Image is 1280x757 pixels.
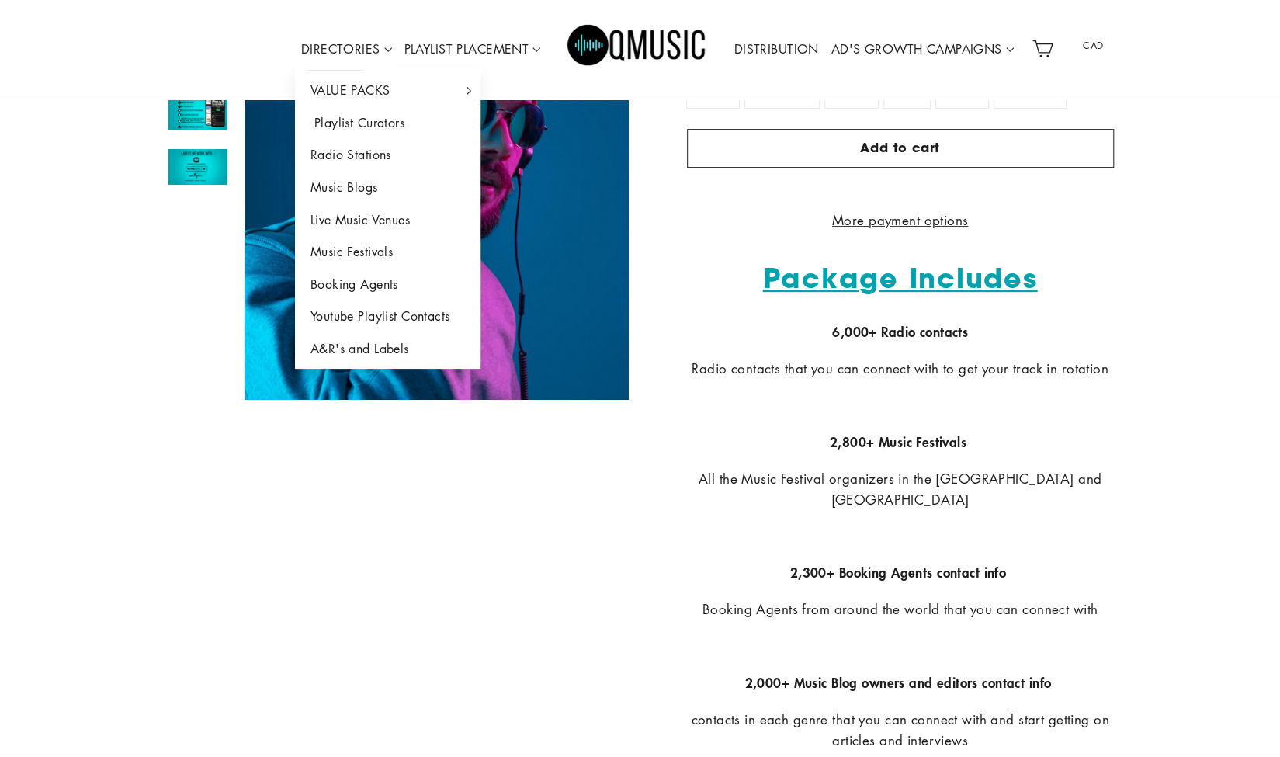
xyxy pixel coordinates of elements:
[687,468,1114,510] div: All the Music Festival organizers in the [GEOGRAPHIC_DATA] and [GEOGRAPHIC_DATA]
[295,172,481,204] a: Music Blogs
[295,107,481,140] a: Playlist Curators
[832,322,968,341] strong: 6,000+ Radio contacts
[168,95,227,130] img: Ultimate artist bundle, spotify, apple music, blogs, playlists and radio, grow your career as an ...
[295,333,481,366] a: A&R's and Labels
[790,563,1006,582] strong: 2,300+ Booking Agents contact info
[398,32,547,68] a: PLAYLIST PLACEMENT
[860,139,940,156] span: Add to cart
[295,32,398,68] a: DIRECTORIES
[567,14,707,84] img: Q Music Promotions
[249,4,1025,95] div: Primary
[295,269,481,301] a: Booking Agents
[830,432,966,451] strong: 2,800+ Music Festivals
[687,210,1114,231] a: More payment options
[168,149,227,185] img: ultimate playlist package, spotify, apple music, blogs, playlists and radio. get on playlists and...
[687,709,1114,751] div: contacts in each genre that you can connect with and start getting on articles and interviews
[295,139,481,172] a: Radio Stations
[295,75,481,107] a: VALUE PACKS
[295,236,481,269] a: Music Festivals
[763,259,1038,296] strong: Package Includes
[727,32,824,68] a: DISTRIBUTION
[687,358,1114,379] div: Radio contacts that you can connect with to get your track in rotation
[295,300,481,333] a: Youtube Playlist Contacts
[825,32,1020,68] a: AD'S GROWTH CAMPAIGNS
[687,129,1114,168] button: Add to cart
[687,599,1114,620] div: Booking Agents from around the world that you can connect with
[1063,34,1122,57] span: CAD
[744,673,1051,692] strong: 2,000+ Music Blog owners and editors contact info
[295,204,481,237] a: Live Music Venues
